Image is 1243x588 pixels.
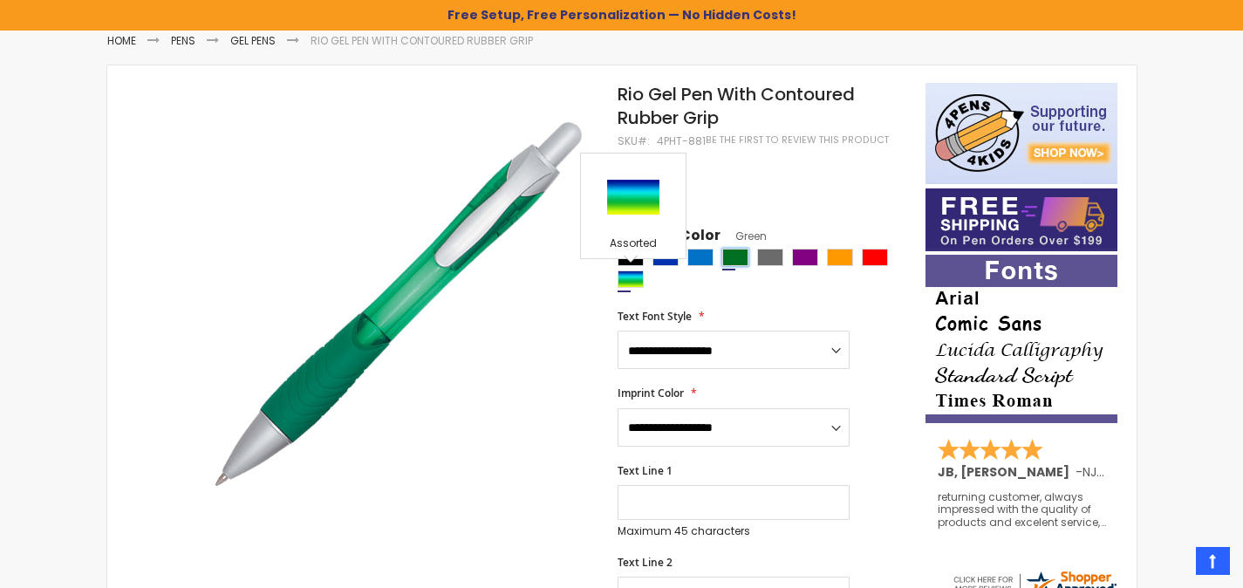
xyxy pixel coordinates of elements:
[171,33,195,48] a: Pens
[1076,463,1227,481] span: - ,
[195,108,594,507] img: rio-gel-pen-with-contoured-rubber-grip-green_1.jpg
[107,33,136,48] a: Home
[722,249,748,266] div: Green
[687,249,714,266] div: Blue Light
[657,134,706,148] div: 4PHT-881
[618,555,673,570] span: Text Line 2
[618,309,692,324] span: Text Font Style
[585,236,681,254] div: Assorted
[230,33,276,48] a: Gel Pens
[618,82,855,130] span: Rio Gel Pen With Contoured Rubber Grip
[925,188,1117,251] img: Free shipping on orders over $199
[618,270,644,288] div: Assorted
[311,34,533,48] li: Rio Gel Pen With Contoured Rubber Grip
[925,255,1117,423] img: font-personalization-examples
[618,524,850,538] p: Maximum 45 characters
[938,491,1107,529] div: returning customer, always impressed with the quality of products and excelent service, will retu...
[862,249,888,266] div: Red
[618,386,684,400] span: Imprint Color
[1083,463,1104,481] span: NJ
[925,83,1117,184] img: 4pens 4 kids
[938,463,1076,481] span: JB, [PERSON_NAME]
[618,133,650,148] strong: SKU
[706,133,889,147] a: Be the first to review this product
[618,463,673,478] span: Text Line 1
[792,249,818,266] div: Purple
[757,249,783,266] div: Grey
[1196,547,1230,575] a: Top
[721,229,767,243] span: Green
[827,249,853,266] div: Orange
